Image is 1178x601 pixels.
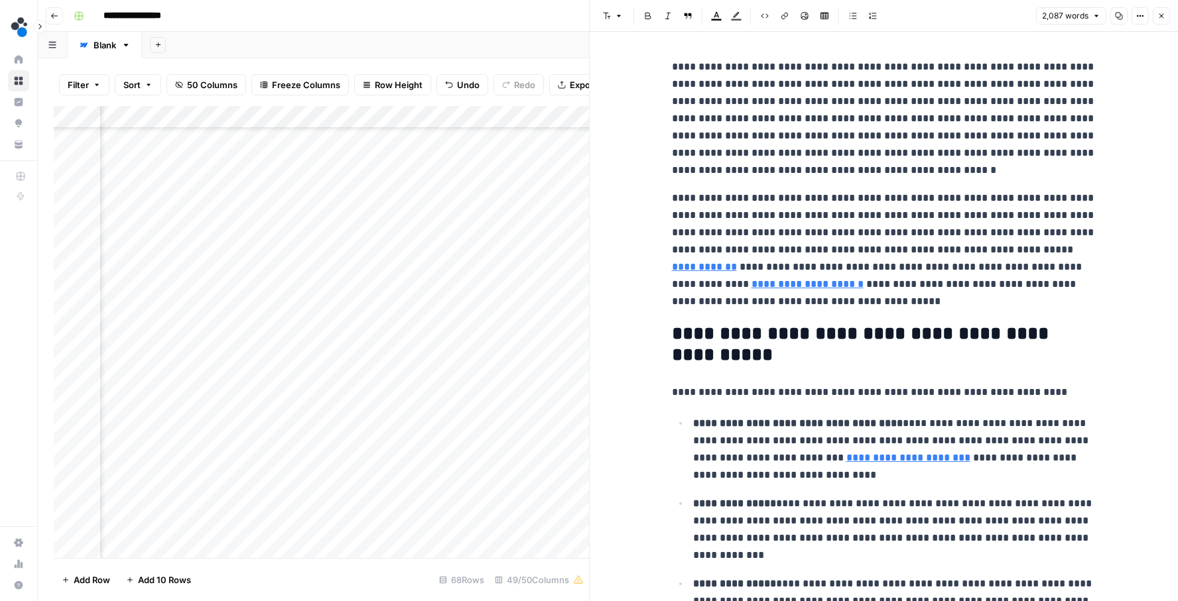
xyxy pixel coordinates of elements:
span: Redo [514,78,535,91]
button: Freeze Columns [251,74,349,95]
span: 2,087 words [1042,10,1088,22]
a: Browse [8,70,29,91]
button: Undo [436,74,488,95]
button: 2,087 words [1036,7,1106,25]
img: spot.ai Logo [8,15,32,39]
span: Undo [457,78,480,91]
span: Row Height [375,78,423,91]
a: Insights [8,91,29,113]
button: Add Row [54,569,118,590]
span: Filter [68,78,89,91]
div: 49/50 Columns [490,569,589,590]
button: 50 Columns [166,74,246,95]
span: Add Row [74,573,110,586]
button: Help + Support [8,574,29,596]
a: Blank [68,32,142,58]
button: Export CSV [549,74,625,95]
a: Home [8,49,29,70]
a: Usage [8,553,29,574]
span: Sort [123,78,141,91]
a: Opportunities [8,113,29,134]
div: Blank [94,38,116,52]
span: Add 10 Rows [138,573,191,586]
span: Export CSV [570,78,617,91]
a: Your Data [8,134,29,155]
div: 68 Rows [434,569,490,590]
button: Sort [115,74,161,95]
button: Add 10 Rows [118,569,199,590]
button: Redo [493,74,544,95]
a: Settings [8,532,29,553]
button: Filter [59,74,109,95]
span: Freeze Columns [272,78,340,91]
button: Row Height [354,74,431,95]
span: 50 Columns [187,78,237,91]
button: Workspace: spot.ai [8,11,29,44]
